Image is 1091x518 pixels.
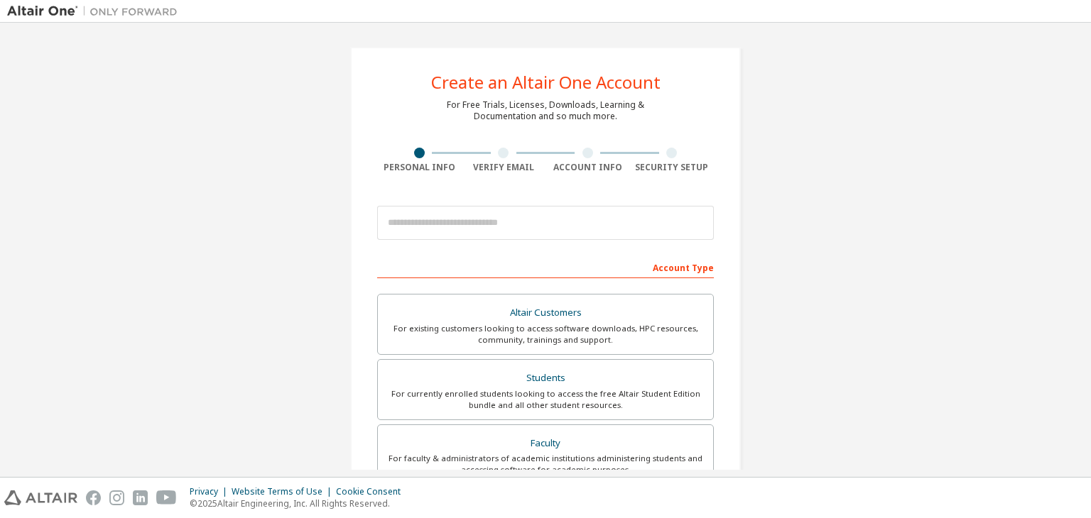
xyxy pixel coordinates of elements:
div: Privacy [190,486,232,497]
img: instagram.svg [109,490,124,505]
img: facebook.svg [86,490,101,505]
div: Personal Info [377,162,462,173]
img: altair_logo.svg [4,490,77,505]
div: For faculty & administrators of academic institutions administering students and accessing softwa... [386,453,705,475]
div: Create an Altair One Account [431,74,661,91]
div: Account Info [545,162,630,173]
img: youtube.svg [156,490,177,505]
div: Faculty [386,434,705,453]
div: For existing customers looking to access software downloads, HPC resources, community, trainings ... [386,323,705,346]
div: Students [386,368,705,388]
div: Altair Customers [386,303,705,323]
img: Altair One [7,4,185,18]
div: For currently enrolled students looking to access the free Altair Student Edition bundle and all ... [386,388,705,411]
div: Account Type [377,255,714,278]
div: Website Terms of Use [232,486,336,497]
div: For Free Trials, Licenses, Downloads, Learning & Documentation and so much more. [447,99,644,122]
div: Verify Email [462,162,546,173]
p: © 2025 Altair Engineering, Inc. All Rights Reserved. [190,497,409,509]
div: Cookie Consent [336,486,409,497]
img: linkedin.svg [133,490,148,505]
div: Security Setup [630,162,715,173]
